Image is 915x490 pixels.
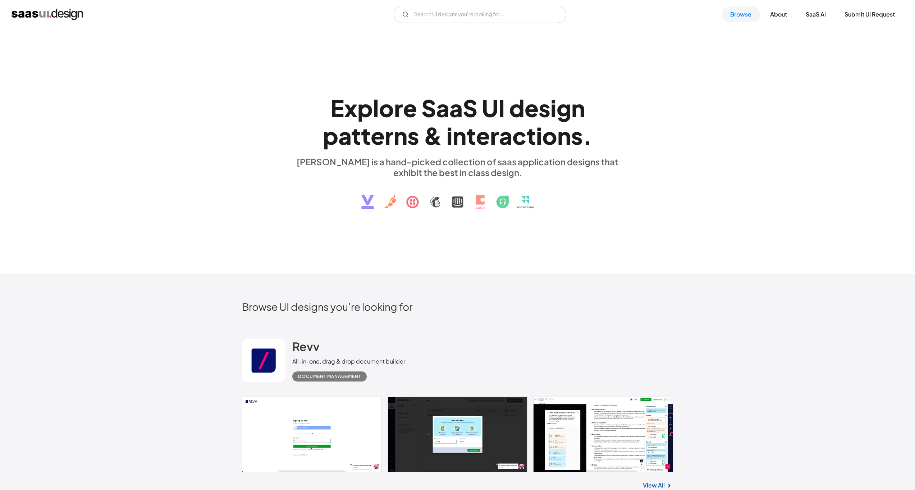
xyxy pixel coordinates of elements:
h2: Browse UI designs you’re looking for [242,300,673,313]
img: text, icon, saas logo [349,178,567,215]
div: Document Management [298,372,361,381]
div: [PERSON_NAME] is a hand-picked collection of saas application designs that exhibit the best in cl... [292,156,623,178]
h2: Revv [292,339,320,353]
div: All-in-one, drag & drop document builder [292,357,405,366]
a: SaaS Ai [797,6,834,22]
h1: Explore SaaS UI design patterns & interactions. [292,94,623,149]
a: Browse [722,6,760,22]
a: Submit UI Request [836,6,903,22]
a: View All [643,481,665,490]
input: Search UI designs you're looking for... [394,6,566,23]
a: Revv [292,339,320,357]
a: About [761,6,796,22]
